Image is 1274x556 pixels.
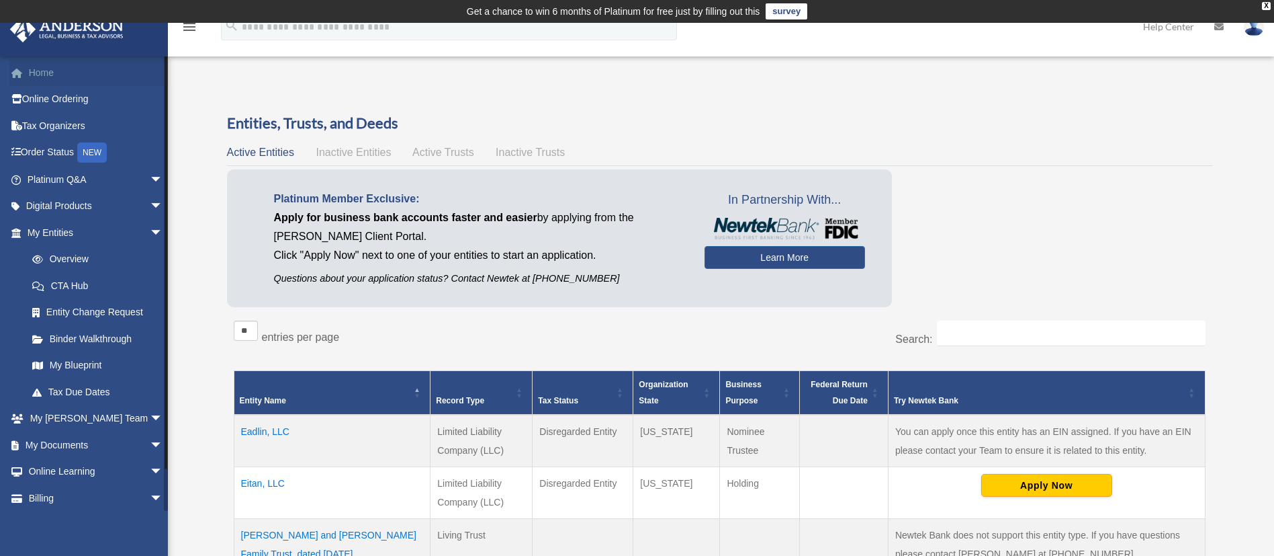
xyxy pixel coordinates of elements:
[533,370,633,415] th: Tax Status: Activate to sort
[150,459,177,486] span: arrow_drop_down
[150,485,177,512] span: arrow_drop_down
[633,370,720,415] th: Organization State: Activate to sort
[9,485,183,512] a: Billingarrow_drop_down
[316,147,391,158] span: Inactive Entities
[1262,2,1271,10] div: close
[888,370,1205,415] th: Try Newtek Bank : Activate to sort
[766,3,807,19] a: survey
[227,147,294,158] span: Active Entities
[240,396,286,405] span: Entity Name
[412,147,474,158] span: Active Trusts
[811,380,868,405] span: Federal Return Due Date
[262,331,340,343] label: entries per page
[9,139,183,167] a: Order StatusNEW
[720,370,800,415] th: Business Purpose: Activate to sort
[639,380,688,405] span: Organization State
[9,459,183,485] a: Online Learningarrow_drop_down
[19,325,177,352] a: Binder Walkthrough
[150,219,177,247] span: arrow_drop_down
[436,396,484,405] span: Record Type
[9,432,183,459] a: My Documentsarrow_drop_down
[150,405,177,433] span: arrow_drop_down
[9,166,183,193] a: Platinum Q&Aarrow_drop_down
[150,193,177,221] span: arrow_drop_down
[9,112,183,139] a: Tax Organizers
[181,24,197,35] a: menu
[430,415,533,467] td: Limited Liability Company (LLC)
[234,415,430,467] td: Eadlin, LLC
[234,467,430,518] td: Eitan, LLC
[274,246,684,265] p: Click "Apply Now" next to one of your entities to start an application.
[538,396,578,405] span: Tax Status
[720,467,800,518] td: Holding
[1244,17,1264,36] img: User Pic
[467,3,760,19] div: Get a chance to win 6 months of Platinum for free just by filling out this
[6,16,128,42] img: Anderson Advisors Platinum Portal
[633,467,720,518] td: [US_STATE]
[19,352,177,379] a: My Blueprint
[633,415,720,467] td: [US_STATE]
[720,415,800,467] td: Nominee Trustee
[9,219,177,246] a: My Entitiesarrow_drop_down
[430,467,533,518] td: Limited Liability Company (LLC)
[9,405,183,432] a: My [PERSON_NAME] Teamarrow_drop_down
[19,246,170,273] a: Overview
[19,272,177,299] a: CTA Hub
[894,393,1185,409] div: Try Newtek Bank
[234,370,430,415] th: Entity Name: Activate to invert sorting
[981,474,1112,497] button: Apply Now
[704,246,865,269] a: Learn More
[227,113,1212,134] h3: Entities, Trusts, and Deeds
[533,415,633,467] td: Disregarded Entity
[9,193,183,220] a: Digital Productsarrow_drop_down
[150,432,177,459] span: arrow_drop_down
[274,212,537,223] span: Apply for business bank accounts faster and easier
[77,143,107,163] div: NEW
[725,380,761,405] span: Business Purpose
[19,299,177,326] a: Entity Change Request
[711,218,858,239] img: NewtekBankLogoSM.png
[533,467,633,518] td: Disregarded Entity
[274,190,684,208] p: Platinum Member Exclusive:
[150,166,177,194] span: arrow_drop_down
[496,147,565,158] span: Inactive Trusts
[19,379,177,405] a: Tax Due Dates
[800,370,889,415] th: Federal Return Due Date: Activate to sort
[704,190,865,211] span: In Partnership With...
[9,59,183,86] a: Home
[274,270,684,287] p: Questions about your application status? Contact Newtek at [PHONE_NUMBER]
[430,370,533,415] th: Record Type: Activate to sort
[224,18,239,33] i: search
[274,208,684,246] p: by applying from the [PERSON_NAME] Client Portal.
[181,19,197,35] i: menu
[9,86,183,113] a: Online Ordering
[895,333,932,345] label: Search:
[888,415,1205,467] td: You can apply once this entity has an EIN assigned. If you have an EIN please contact your Team t...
